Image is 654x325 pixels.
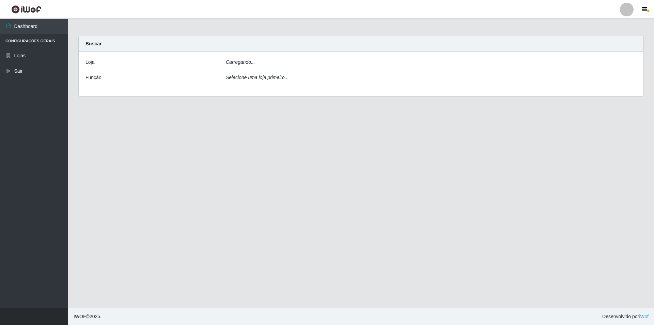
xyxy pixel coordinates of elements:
i: Carregando... [226,59,255,65]
label: Função [85,74,102,81]
strong: Buscar [85,41,102,46]
span: Desenvolvido por [602,313,649,320]
a: iWof [639,314,649,319]
label: Loja [85,59,94,66]
span: © 2025 . [74,313,102,320]
img: CoreUI Logo [11,5,42,14]
span: IWOF [74,314,86,319]
i: Selecione uma loja primeiro... [226,75,289,80]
